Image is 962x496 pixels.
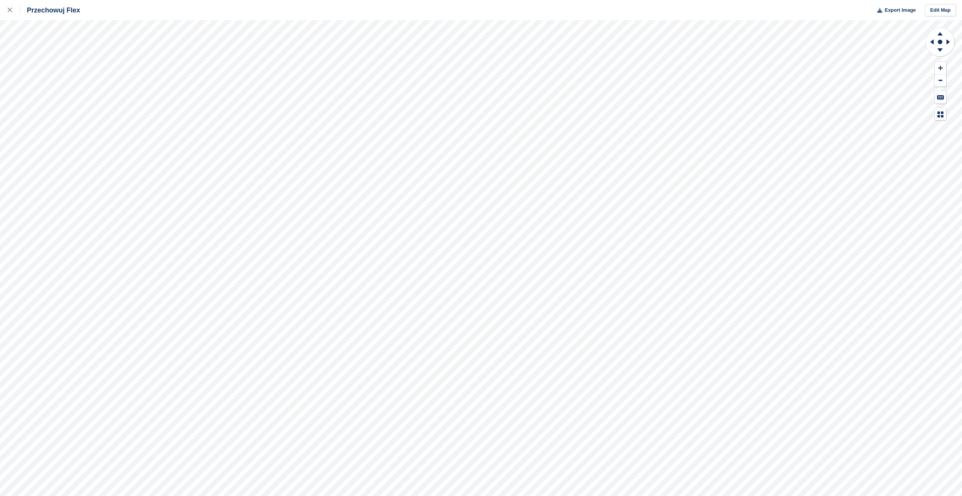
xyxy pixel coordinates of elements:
div: Przechowuj Flex [20,6,80,15]
button: Keyboard Shortcuts [935,91,946,104]
button: Export Image [873,4,916,17]
button: Zoom Out [935,74,946,87]
span: Export Image [885,6,916,14]
button: Zoom In [935,62,946,74]
button: Map Legend [935,108,946,121]
a: Edit Map [925,4,956,17]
